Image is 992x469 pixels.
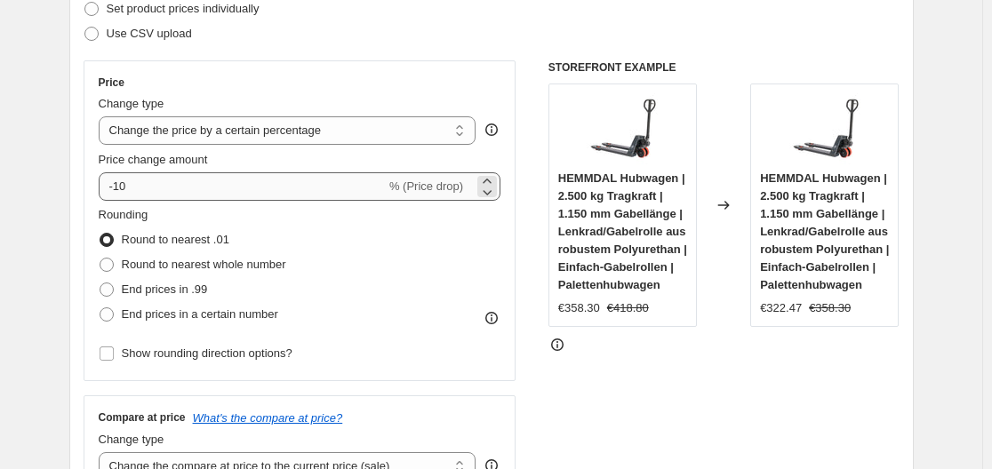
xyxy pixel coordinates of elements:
span: HEMMDAL Hubwagen | 2.500 kg Tragkraft | 1.150 mm Gabellänge | Lenkrad/Gabelrolle aus robustem Pol... [558,171,687,291]
div: €322.47 [760,299,802,317]
span: Price change amount [99,153,208,166]
span: Change type [99,97,164,110]
img: 41wk3_ultIL_80x.jpg [789,93,860,164]
span: Rounding [99,208,148,221]
button: What's the compare at price? [193,411,343,425]
span: % (Price drop) [389,179,463,193]
div: €358.30 [558,299,600,317]
div: help [483,121,500,139]
span: Change type [99,433,164,446]
span: End prices in a certain number [122,307,278,321]
span: Set product prices individually [107,2,260,15]
span: Round to nearest .01 [122,233,229,246]
span: Use CSV upload [107,27,192,40]
h3: Compare at price [99,410,186,425]
h3: Price [99,76,124,90]
img: 41wk3_ultIL_80x.jpg [587,93,658,164]
span: End prices in .99 [122,282,208,296]
strike: €358.30 [809,299,851,317]
span: Round to nearest whole number [122,258,286,271]
span: HEMMDAL Hubwagen | 2.500 kg Tragkraft | 1.150 mm Gabellänge | Lenkrad/Gabelrolle aus robustem Pol... [760,171,889,291]
strike: €418.80 [607,299,649,317]
span: Show rounding direction options? [122,346,292,360]
h6: STOREFRONT EXAMPLE [548,60,900,75]
input: -15 [99,172,386,201]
